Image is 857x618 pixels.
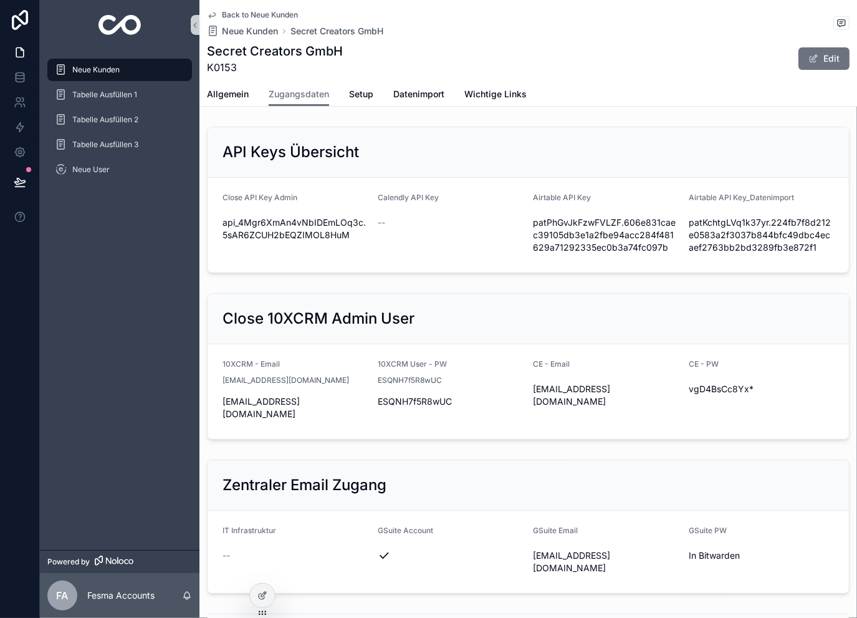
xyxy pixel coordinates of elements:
[207,88,249,100] span: Allgemein
[689,526,727,535] span: GSuite PW
[72,165,110,175] span: Neue User
[269,88,329,100] span: Zugangsdaten
[223,549,230,562] span: --
[464,88,527,100] span: Wichtige Links
[40,550,199,573] a: Powered by
[40,50,199,197] div: scrollable content
[223,309,414,329] h2: Close 10XCRM Admin User
[378,395,523,408] span: ESQNH7f5R8wUC
[47,59,192,81] a: Neue Kunden
[534,193,591,202] span: Airtable API Key
[378,216,385,229] span: --
[534,549,679,574] span: [EMAIL_ADDRESS][DOMAIN_NAME]
[207,10,298,20] a: Back to Neue Kunden
[534,359,570,369] span: CE - Email
[464,83,527,108] a: Wichtige Links
[222,10,298,20] span: Back to Neue Kunden
[47,557,90,567] span: Powered by
[689,383,834,395] span: vgD4BsCc8Yx*
[223,359,280,369] span: 10XCRM - Email
[378,375,442,385] span: ESQNH7f5R8wUC
[223,216,368,241] span: api_4Mgr6XmAn4vNbIDEmLOq3c.5sAR6ZCUH2bEQZIMOL8HuM
[534,526,578,535] span: GSuite Email
[72,140,138,150] span: Tabelle Ausfüllen 3
[223,375,349,385] span: [EMAIL_ADDRESS][DOMAIN_NAME]
[349,83,373,108] a: Setup
[223,526,276,535] span: IT Infrastruktur
[207,25,278,37] a: Neue Kunden
[223,142,359,162] h2: API Keys Übersicht
[689,359,719,369] span: CE - PW
[393,83,444,108] a: Datenimport
[98,15,141,35] img: App logo
[223,395,368,420] span: [EMAIL_ADDRESS][DOMAIN_NAME]
[534,216,679,254] span: patPhGvJkFzwFVLZF.606e831caec39105db3e1a2fbe94acc284f481629a71292335ec0b3a74fc097b
[47,84,192,106] a: Tabelle Ausfüllen 1
[47,133,192,156] a: Tabelle Ausfüllen 3
[72,115,138,125] span: Tabelle Ausfüllen 2
[223,193,297,202] span: Close API Key Admin
[378,526,433,535] span: GSuite Account
[223,475,386,495] h2: Zentraler Email Zugang
[47,109,192,131] a: Tabelle Ausfüllen 2
[378,193,439,202] span: Calendly API Key
[290,25,383,37] a: Secret Creators GmbH
[798,47,850,70] button: Edit
[207,42,343,60] h1: Secret Creators GmbH
[72,65,120,75] span: Neue Kunden
[378,359,447,369] span: 10XCRM User - PW
[689,193,794,202] span: Airtable API Key_Datenimport
[87,589,155,602] p: Fesma Accounts
[72,90,137,100] span: Tabelle Ausfüllen 1
[534,383,679,408] span: [EMAIL_ADDRESS][DOMAIN_NAME]
[689,216,834,254] span: patKchtgLVq1k37yr.224fb7f8d212e0583a2f3037b844bfc49dbc4ecaef2763bb2bd3289fb3e872f1
[349,88,373,100] span: Setup
[269,83,329,107] a: Zugangsdaten
[393,88,444,100] span: Datenimport
[207,83,249,108] a: Allgemein
[689,549,834,562] span: In Bitwarden
[57,588,69,603] span: FA
[222,25,278,37] span: Neue Kunden
[47,158,192,181] a: Neue User
[207,60,343,75] span: K0153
